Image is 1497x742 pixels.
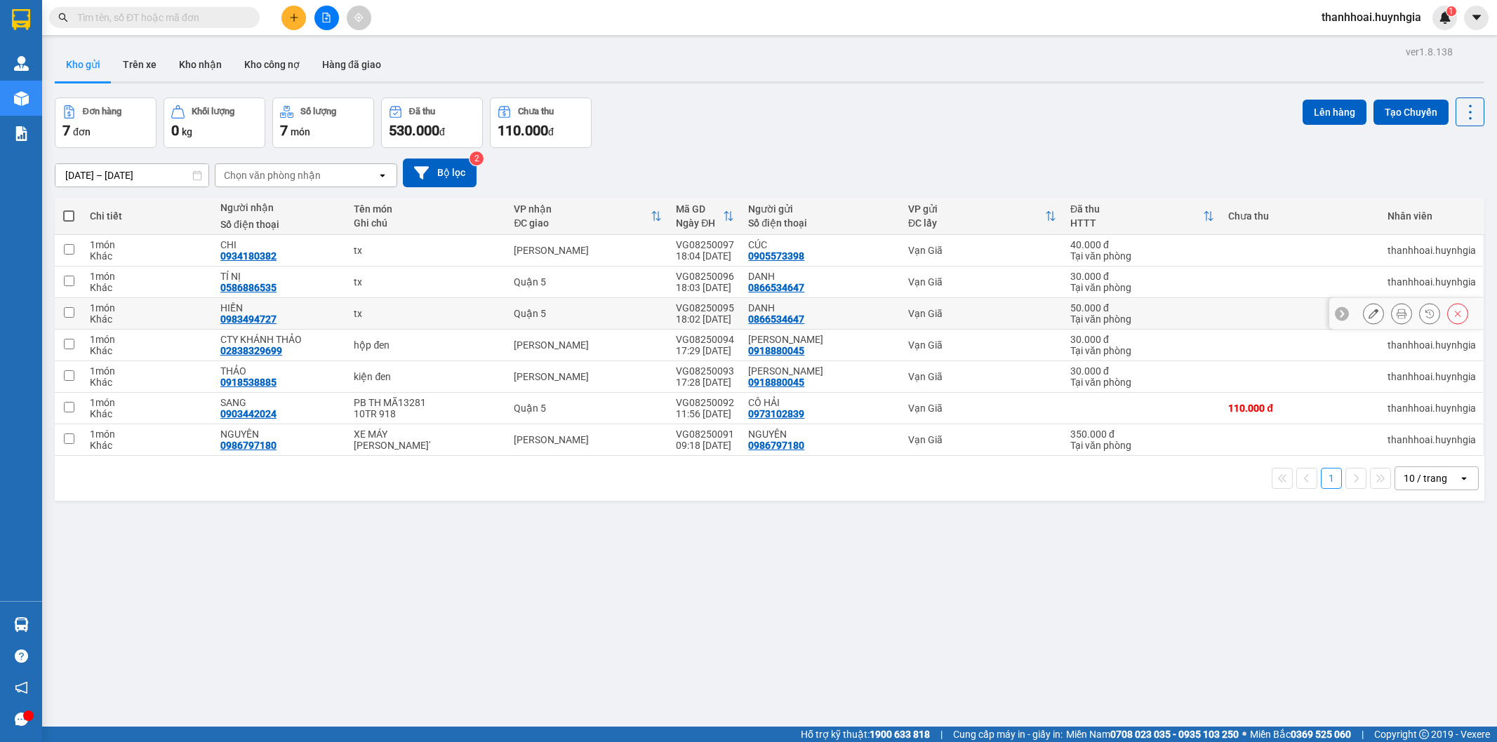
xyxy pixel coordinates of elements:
div: 09:18 [DATE] [676,440,734,451]
div: Ngày ĐH [676,217,723,229]
div: Khác [90,440,206,451]
span: 7 [280,122,288,139]
div: HTTT [1070,217,1203,229]
div: Số điện thoại [220,219,340,230]
img: warehouse-icon [14,617,29,632]
img: warehouse-icon [14,91,29,106]
svg: open [377,170,388,181]
div: Tại văn phòng [1070,250,1214,262]
div: DANH [748,302,894,313]
div: CTY KHÁNH THẢO [220,334,340,345]
div: Tại văn phòng [1070,313,1214,325]
div: 30.000 đ [1070,365,1214,377]
span: copyright [1419,729,1429,739]
sup: 2 [470,151,484,166]
div: 18:03 [DATE] [676,282,734,293]
span: đ [548,126,554,137]
div: hộp đen [354,339,500,351]
div: Khác [90,250,206,262]
span: Miền Bắc [1250,727,1351,742]
div: Vạn Giã [908,276,1056,288]
img: solution-icon [14,126,29,141]
th: Toggle SortBy [507,198,669,235]
input: Tìm tên, số ĐT hoặc mã đơn [77,10,243,25]
div: Khác [90,313,206,325]
button: Bộ lọc [403,158,477,187]
button: 1 [1321,468,1342,489]
span: 110.000 [498,122,548,139]
div: thanhhoai.huynhgia [1388,339,1476,351]
div: NGUYÊN [220,429,340,440]
div: 110.000 đ [1228,403,1373,414]
div: VG08250092 [676,397,734,408]
div: Vạn Giã [908,434,1056,445]
div: HIỀN [220,302,340,313]
div: 0986797180 [748,440,804,451]
span: 0 [171,122,179,139]
div: Vạn Giã [908,308,1056,319]
div: 30.000 đ [1070,334,1214,345]
span: | [940,727,943,742]
div: thanhhoai.huynhgia [1388,371,1476,382]
div: 0866534647 [748,282,804,293]
div: VG08250091 [676,429,734,440]
button: Kho công nợ [233,48,311,81]
div: 0866534647 [748,313,804,325]
div: 0973102839 [748,408,804,419]
div: NGUYÊN [748,429,894,440]
div: Chưa thu [518,107,554,116]
div: Người gửi [748,203,894,215]
div: Số lượng [300,107,336,116]
span: notification [15,681,28,694]
div: VP nhận [514,203,651,215]
div: VG08250094 [676,334,734,345]
button: Kho nhận [168,48,233,81]
div: 0934180382 [220,250,277,262]
div: 0983494727 [220,313,277,325]
div: 0903442024 [220,408,277,419]
div: VG08250095 [676,302,734,313]
div: Đơn hàng [83,107,121,116]
div: [PERSON_NAME] [514,339,662,351]
button: Lên hàng [1303,100,1366,125]
div: PB TH MÃ13281 [354,397,500,408]
div: 0986797180 [220,440,277,451]
span: món [291,126,310,137]
div: Ghi chú [354,217,500,229]
th: Toggle SortBy [669,198,741,235]
th: Toggle SortBy [1063,198,1221,235]
div: 1 món [90,397,206,408]
span: 7 [62,122,70,139]
div: 1 món [90,365,206,377]
div: thanhhoai.huynhgia [1388,434,1476,445]
div: Đã thu [1070,203,1203,215]
div: 02838329699 [220,345,282,356]
div: Quận 5 [514,308,662,319]
span: ⚪️ [1242,731,1246,737]
span: search [58,13,68,22]
div: Chọn văn phòng nhận [224,168,321,182]
div: Tại văn phòng [1070,377,1214,388]
div: [PERSON_NAME] [514,245,662,256]
div: ver 1.8.138 [1406,44,1453,60]
button: Chưa thu110.000đ [490,97,592,148]
div: Quận 5 [514,403,662,414]
div: THẢO [220,365,340,377]
span: Miền Nam [1066,727,1239,742]
div: Số điện thoại [748,217,894,229]
div: ĐC giao [514,217,651,229]
div: 17:28 [DATE] [676,377,734,388]
button: aim [347,6,371,30]
div: [PERSON_NAME] [514,371,662,382]
span: đơn [73,126,91,137]
button: Kho gửi [55,48,112,81]
span: question-circle [15,649,28,663]
div: DANH [748,271,894,282]
div: 40.000 đ [1070,239,1214,250]
div: 1 món [90,239,206,250]
div: CÚC [748,239,894,250]
div: Vạn Giã [908,403,1056,414]
div: VP gửi [908,203,1045,215]
div: 30.000 đ [1070,271,1214,282]
div: 50.000 đ [1070,302,1214,313]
